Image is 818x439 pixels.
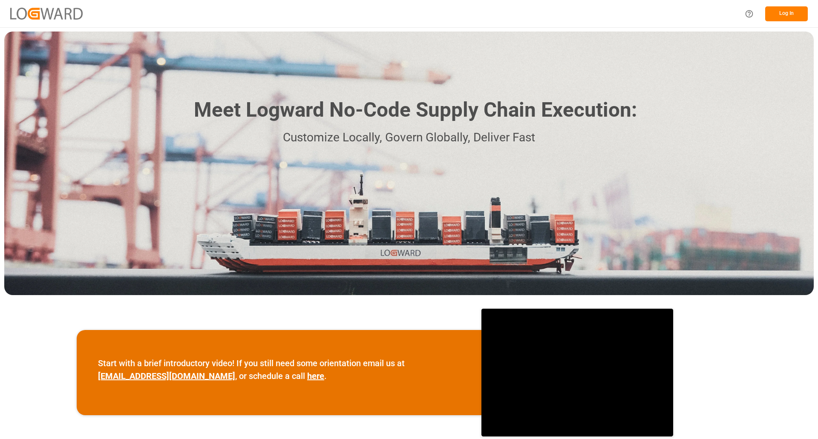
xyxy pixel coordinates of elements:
h1: Meet Logward No-Code Supply Chain Execution: [194,95,637,125]
button: Log In [765,6,808,21]
a: [EMAIL_ADDRESS][DOMAIN_NAME] [98,371,235,381]
p: Customize Locally, Govern Globally, Deliver Fast [181,128,637,147]
a: here [307,371,324,381]
button: Help Center [740,4,759,23]
img: Logward_new_orange.png [10,8,83,19]
p: Start with a brief introductory video! If you still need some orientation email us at , or schedu... [98,357,460,382]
